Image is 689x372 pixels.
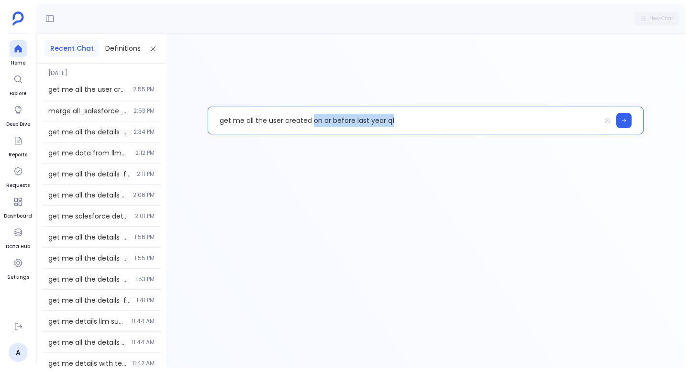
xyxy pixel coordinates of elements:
span: 11:44 AM [132,339,155,346]
span: Deep Dive [6,120,30,128]
span: 11:44 AM [132,317,155,325]
span: 2:11 PM [137,170,155,178]
span: get me all the details from message summary table // i need table data 100 details [48,253,129,263]
span: Reports [9,151,27,159]
span: Home [10,59,27,67]
a: Data Hub [6,224,30,251]
span: get me all the user created on or before last year q1 [48,85,127,94]
button: Definitions [100,40,146,57]
span: 1:41 PM [136,296,155,304]
span: get me details llm summary [48,317,126,326]
span: Dashboard [4,212,32,220]
span: merge all_salesforce_accounts result to opportunity table. [48,106,128,116]
span: 1:55 PM [134,254,155,262]
span: get me data from llm_summary #_id sample rows [48,148,130,158]
img: petavue logo [12,11,24,26]
span: Explore [10,90,27,98]
a: Home [10,40,27,67]
span: Requests [6,182,30,189]
span: 2:55 PM [133,86,155,93]
span: get me all the details from message summary table // i need table data 100 details [48,338,126,347]
span: get me all the details from message summary table // i need table data 100 details [48,295,131,305]
span: 2:34 PM [133,128,155,136]
span: get me details with tenant id p30Mh6Y1Wo5 from message summary table [48,359,126,368]
span: get me all the details from message summary table // i need table data 100 details [48,190,127,200]
span: get me salesforce details [48,211,129,221]
span: Settings [7,274,29,281]
span: 11:42 AM [132,360,155,367]
span: get me all the details from message summary table // i need table data 100 details [48,274,129,284]
span: 2:01 PM [135,212,155,220]
a: Requests [6,163,30,189]
a: Settings [7,254,29,281]
p: get me all the user created on or before last year q1 [208,108,600,133]
span: [DATE] [43,64,160,77]
span: 2:06 PM [133,191,155,199]
span: get me all the details from message summary table // i need table data 100 details [48,127,128,137]
span: 2:12 PM [135,149,155,157]
span: get me all the details from message summary table // i need table data 100 details [48,169,131,179]
span: get me all the details from message summary table // i need table data 100 details [48,232,129,242]
a: Deep Dive [6,101,30,128]
a: A [9,343,28,362]
a: Dashboard [4,193,32,220]
a: Reports [9,132,27,159]
span: 1:53 PM [135,275,155,283]
span: 2:53 PM [133,107,155,115]
span: 1:56 PM [134,233,155,241]
button: Recent Chat [44,40,100,57]
a: Explore [10,71,27,98]
span: Data Hub [6,243,30,251]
